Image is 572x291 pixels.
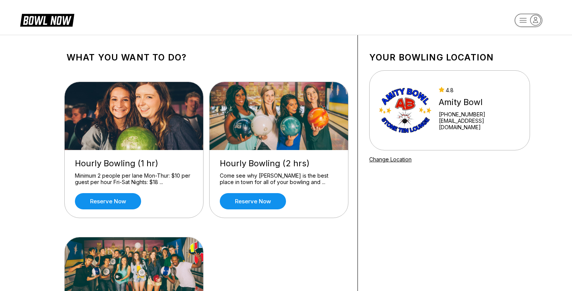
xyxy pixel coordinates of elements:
[75,158,193,169] div: Hourly Bowling (1 hr)
[210,82,349,150] img: Hourly Bowling (2 hrs)
[75,193,141,209] a: Reserve now
[439,97,520,107] div: Amity Bowl
[379,82,432,139] img: Amity Bowl
[220,193,286,209] a: Reserve now
[75,172,193,186] div: Minimum 2 people per lane Mon-Thur: $10 per guest per hour Fri-Sat Nights: $18 ...
[439,118,520,130] a: [EMAIL_ADDRESS][DOMAIN_NAME]
[220,158,338,169] div: Hourly Bowling (2 hrs)
[439,111,520,118] div: [PHONE_NUMBER]
[220,172,338,186] div: Come see why [PERSON_NAME] is the best place in town for all of your bowling and ...
[369,156,412,163] a: Change Location
[65,82,204,150] img: Hourly Bowling (1 hr)
[439,87,520,93] div: 4.8
[67,52,346,63] h1: What you want to do?
[369,52,530,63] h1: Your bowling location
